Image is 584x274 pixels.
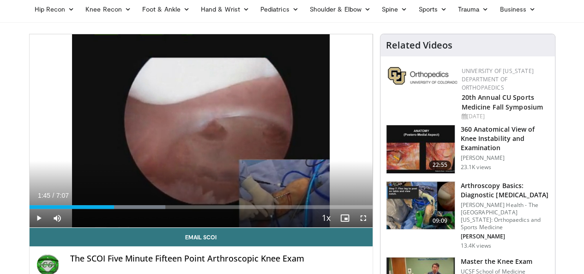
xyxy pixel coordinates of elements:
[30,209,48,227] button: Play
[462,93,543,111] a: 20th Annual CU Sports Medicine Fall Symposium
[429,216,451,225] span: 09:09
[336,209,354,227] button: Enable picture-in-picture mode
[56,192,69,199] span: 7:07
[461,233,549,240] p: [PERSON_NAME]
[70,254,365,264] h4: The SCOI Five Minute Fifteen Point Arthroscopic Knee Exam
[461,201,549,231] p: [PERSON_NAME] Health - The [GEOGRAPHIC_DATA][US_STATE]: Orthopaedics and Sports Medicine
[461,257,532,266] h3: Master the Knee Exam
[48,209,66,227] button: Mute
[386,125,549,174] a: 22:55 360 Anatomical View of Knee Instability and Examination [PERSON_NAME] 23.1K views
[462,67,534,91] a: University of [US_STATE] Department of Orthopaedics
[461,154,549,162] p: [PERSON_NAME]
[30,34,373,228] video-js: Video Player
[461,164,491,171] p: 23.1K views
[30,228,373,246] a: Email Scoi
[461,242,491,250] p: 13.4K views
[462,112,548,121] div: [DATE]
[53,192,54,199] span: /
[461,125,549,152] h3: 360 Anatomical View of Knee Instability and Examination
[317,209,336,227] button: Playback Rate
[354,209,373,227] button: Fullscreen
[30,205,373,209] div: Progress Bar
[386,181,549,250] a: 09:09 Arthroscopy Basics: Diagnostic [MEDICAL_DATA] [PERSON_NAME] Health - The [GEOGRAPHIC_DATA][...
[429,160,451,170] span: 22:55
[461,181,549,200] h3: Arthroscopy Basics: Diagnostic [MEDICAL_DATA]
[386,125,455,173] img: 533d6d4f-9d9f-40bd-bb73-b810ec663725.150x105_q85_crop-smart_upscale.jpg
[386,40,452,51] h4: Related Videos
[386,182,455,230] img: 80b9674e-700f-42d5-95ff-2772df9e177e.jpeg.150x105_q85_crop-smart_upscale.jpg
[388,67,457,85] img: 355603a8-37da-49b6-856f-e00d7e9307d3.png.150x105_q85_autocrop_double_scale_upscale_version-0.2.png
[38,192,50,199] span: 1:45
